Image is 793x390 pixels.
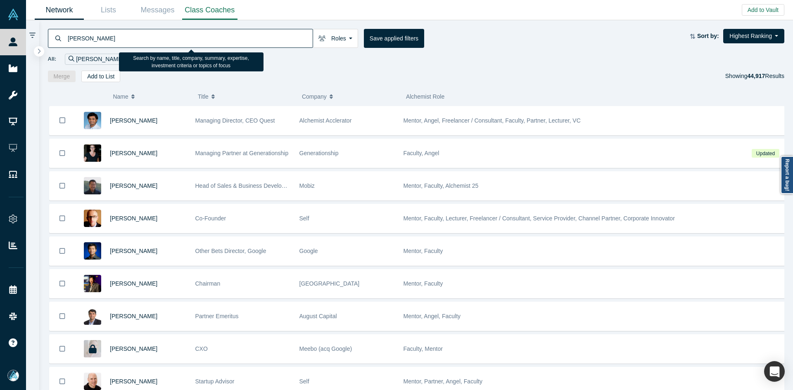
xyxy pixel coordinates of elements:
img: Alchemist Vault Logo [7,9,19,20]
span: Alchemist Acclerator [299,117,352,124]
span: Self [299,215,309,222]
a: [PERSON_NAME] [110,378,157,385]
button: Bookmark [50,172,75,200]
span: [GEOGRAPHIC_DATA] [299,280,360,287]
button: Bookmark [50,106,75,135]
button: Merge [48,71,76,82]
span: Chairman [195,280,221,287]
img: Steven Kan's Profile Image [84,242,101,260]
button: Remove Filter [123,54,130,64]
img: Rachel Chalmers's Profile Image [84,144,101,162]
span: Managing Partner at Generationship [195,150,289,156]
button: Name [113,88,189,105]
img: Robert Winder's Profile Image [84,210,101,227]
span: Self [299,378,309,385]
button: Bookmark [50,204,75,233]
span: Co-Founder [195,215,226,222]
button: Title [198,88,293,105]
button: Add to Vault [742,4,784,16]
span: Name [113,88,128,105]
a: [PERSON_NAME] [110,313,157,319]
button: Bookmark [50,139,75,168]
img: Adam Frankl's Profile Image [84,373,101,390]
button: Bookmark [50,302,75,331]
button: Company [302,88,397,105]
span: Mentor, Faculty, Alchemist 25 [404,182,479,189]
span: Alchemist Role [406,93,444,100]
span: Title [198,88,209,105]
a: Class Coaches [182,0,237,20]
a: [PERSON_NAME] [110,215,157,222]
a: [PERSON_NAME] [110,280,157,287]
span: August Capital [299,313,337,319]
a: Network [35,0,84,20]
span: Mentor, Partner, Angel, Faculty [404,378,482,385]
button: Add to List [81,71,120,82]
strong: 44,917 [747,73,765,79]
button: Roles [313,29,358,48]
a: [PERSON_NAME] [110,248,157,254]
button: Save applied filters [364,29,424,48]
span: Partner Emeritus [195,313,239,319]
img: Vivek Mehra's Profile Image [84,307,101,325]
span: Google [299,248,318,254]
input: Search by name, title, company, summary, expertise, investment criteria or topics of focus [67,28,313,48]
button: Highest Ranking [723,29,784,43]
img: Gnani Palanikumar's Profile Image [84,112,101,129]
span: Mentor, Faculty, Lecturer, Freelancer / Consultant, Service Provider, Channel Partner, Corporate ... [404,215,675,222]
button: Bookmark [50,335,75,363]
div: Showing [725,71,784,82]
span: Mentor, Angel, Freelancer / Consultant, Faculty, Partner, Lecturer, VC [404,117,581,124]
span: Results [747,73,784,79]
a: Lists [84,0,133,20]
span: Startup Advisor [195,378,235,385]
span: Faculty, Angel [404,150,439,156]
img: Mia Scott's Account [7,370,19,381]
span: Mentor, Faculty [404,248,443,254]
span: All: [48,55,57,63]
span: Mentor, Angel, Faculty [404,313,461,319]
span: CXO [195,345,208,352]
span: Faculty, Mentor [404,345,443,352]
img: Timothy Chou's Profile Image [84,275,101,292]
button: Bookmark [50,269,75,298]
span: Head of Sales & Business Development (interim) [195,182,321,189]
span: Meebo (acq Google) [299,345,352,352]
span: Mentor, Faculty [404,280,443,287]
a: Messages [133,0,182,20]
span: Generationship [299,150,339,156]
strong: Sort by: [697,33,719,39]
span: Other Bets Director, Google [195,248,266,254]
span: Managing Director, CEO Quest [195,117,275,124]
a: Report a bug! [781,156,793,194]
a: [PERSON_NAME] [110,117,157,124]
span: Mobiz [299,182,315,189]
a: [PERSON_NAME] [110,345,157,352]
span: Updated [752,149,779,158]
div: [PERSON_NAME] [65,54,133,65]
span: Company [302,88,327,105]
a: [PERSON_NAME] [110,182,157,189]
img: Michael Chang's Profile Image [84,177,101,194]
a: [PERSON_NAME] [110,150,157,156]
button: Bookmark [50,237,75,265]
